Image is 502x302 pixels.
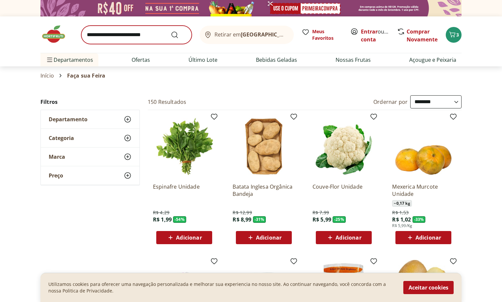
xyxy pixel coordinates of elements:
[403,281,454,294] button: Aceitar cookies
[392,115,455,178] img: Mexerica Murcote Unidade
[395,231,451,244] button: Adicionar
[233,115,295,178] img: Batata Inglesa Orgânica Bandeja
[456,32,459,38] span: 3
[361,28,378,35] a: Entrar
[241,31,352,38] b: [GEOGRAPHIC_DATA]/[GEOGRAPHIC_DATA]
[81,26,192,44] input: search
[200,26,294,44] button: Retirar em[GEOGRAPHIC_DATA]/[GEOGRAPHIC_DATA]
[312,28,342,41] span: Meus Favoritos
[173,216,186,223] span: - 54 %
[415,235,441,240] span: Adicionar
[49,135,74,141] span: Categoria
[153,216,172,223] span: R$ 1,99
[188,56,217,64] a: Último Lote
[313,216,331,223] span: R$ 5,99
[40,24,73,44] img: Hortifruti
[132,56,150,64] a: Ofertas
[176,235,202,240] span: Adicionar
[171,31,187,39] button: Submit Search
[413,216,426,223] span: - 33 %
[256,56,297,64] a: Bebidas Geladas
[446,27,462,43] button: Carrinho
[392,209,409,216] span: R$ 1,53
[153,209,169,216] span: R$ 4,29
[49,172,63,179] span: Preço
[336,56,371,64] a: Nossas Frutas
[46,52,93,68] span: Departamentos
[233,183,295,197] a: Batata Inglesa Orgânica Bandeja
[41,129,139,147] button: Categoria
[333,216,346,223] span: - 25 %
[336,235,361,240] span: Adicionar
[392,200,412,207] span: ~ 0,17 kg
[40,73,54,79] a: Início
[40,95,140,108] h2: Filtros
[313,209,329,216] span: R$ 7,99
[361,28,390,43] span: ou
[409,56,456,64] a: Açougue e Peixaria
[156,231,212,244] button: Adicionar
[392,223,412,228] span: R$ 5,99/Kg
[153,115,215,178] img: Espinafre Unidade
[236,231,292,244] button: Adicionar
[67,73,105,79] span: Faça sua Feira
[253,216,266,223] span: - 31 %
[41,166,139,185] button: Preço
[153,183,215,197] a: Espinafre Unidade
[392,183,455,197] a: Mexerica Murcote Unidade
[41,110,139,128] button: Departamento
[313,183,375,197] a: Couve-Flor Unidade
[48,281,395,294] p: Utilizamos cookies para oferecer uma navegação personalizada e melhorar sua experiencia no nosso ...
[373,98,408,105] label: Ordernar por
[302,28,342,41] a: Meus Favoritos
[233,209,252,216] span: R$ 12,99
[46,52,54,68] button: Menu
[214,32,287,37] span: Retirar em
[49,116,88,123] span: Departamento
[361,28,397,43] a: Criar conta
[256,235,282,240] span: Adicionar
[392,216,411,223] span: R$ 1,02
[148,98,186,105] h2: 150 Resultados
[233,216,251,223] span: R$ 8,99
[407,28,438,43] a: Comprar Novamente
[41,148,139,166] button: Marca
[49,153,65,160] span: Marca
[316,231,372,244] button: Adicionar
[313,115,375,178] img: Couve-Flor Unidade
